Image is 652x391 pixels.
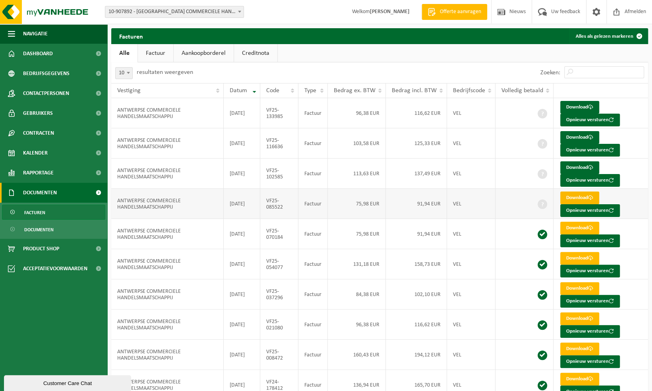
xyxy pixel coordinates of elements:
td: 113,63 EUR [328,159,386,189]
span: Documenten [24,222,54,237]
td: VEL [447,159,495,189]
td: 91,94 EUR [386,219,447,249]
a: Documenten [2,222,105,237]
span: 10 [116,68,132,79]
td: ANTWERPSE COMMERCIELE HANDELSMAATSCHAPPIJ [111,98,224,128]
a: Download [560,343,599,355]
td: VF25-085522 [260,189,298,219]
button: Opnieuw versturen [560,234,620,247]
span: Documenten [23,183,57,203]
button: Opnieuw versturen [560,204,620,217]
a: Download [560,252,599,265]
span: Facturen [24,205,45,220]
td: [DATE] [224,128,260,159]
span: Contracten [23,123,54,143]
iframe: chat widget [4,374,133,391]
span: Offerte aanvragen [438,8,483,16]
td: ANTWERPSE COMMERCIELE HANDELSMAATSCHAPPIJ [111,128,224,159]
td: 75,98 EUR [328,189,386,219]
a: Download [560,101,599,114]
a: Download [560,373,599,385]
a: Facturen [2,205,105,220]
td: [DATE] [224,98,260,128]
td: 131,18 EUR [328,249,386,279]
button: Alles als gelezen markeren [569,28,647,44]
td: 96,38 EUR [328,98,386,128]
a: Download [560,312,599,325]
td: [DATE] [224,279,260,310]
span: Acceptatievoorwaarden [23,259,87,279]
span: Rapportage [23,163,54,183]
a: Download [560,282,599,295]
button: Opnieuw versturen [560,265,620,277]
td: ANTWERPSE COMMERCIELE HANDELSMAATSCHAPPIJ [111,310,224,340]
td: VF25-070184 [260,219,298,249]
td: [DATE] [224,219,260,249]
td: VF25-021080 [260,310,298,340]
span: Datum [230,87,247,94]
td: 116,62 EUR [386,98,447,128]
a: Alle [111,44,137,62]
span: Bedrag incl. BTW [392,87,437,94]
td: ANTWERPSE COMMERCIELE HANDELSMAATSCHAPPIJ [111,159,224,189]
td: VEL [447,249,495,279]
td: VF25-116636 [260,128,298,159]
span: Navigatie [23,24,48,44]
td: 137,49 EUR [386,159,447,189]
button: Opnieuw versturen [560,114,620,126]
td: VEL [447,279,495,310]
span: Vestiging [117,87,141,94]
td: 96,38 EUR [328,310,386,340]
td: [DATE] [224,249,260,279]
td: ANTWERPSE COMMERCIELE HANDELSMAATSCHAPPIJ [111,340,224,370]
a: Download [560,161,599,174]
td: 91,94 EUR [386,189,447,219]
td: [DATE] [224,189,260,219]
button: Opnieuw versturen [560,295,620,308]
td: 116,62 EUR [386,310,447,340]
td: VEL [447,189,495,219]
td: 125,33 EUR [386,128,447,159]
td: Factuur [298,128,328,159]
td: Factuur [298,98,328,128]
td: VF25-102585 [260,159,298,189]
strong: [PERSON_NAME] [370,9,410,15]
td: Factuur [298,189,328,219]
td: Factuur [298,340,328,370]
td: 158,73 EUR [386,249,447,279]
span: 10 [115,67,133,79]
span: Kalender [23,143,48,163]
span: Volledig betaald [501,87,543,94]
td: 75,98 EUR [328,219,386,249]
td: 194,12 EUR [386,340,447,370]
td: [DATE] [224,340,260,370]
span: Code [266,87,279,94]
span: Bedrag ex. BTW [334,87,375,94]
td: [DATE] [224,159,260,189]
button: Opnieuw versturen [560,174,620,187]
td: 103,58 EUR [328,128,386,159]
button: Opnieuw versturen [560,144,620,157]
td: Factuur [298,159,328,189]
span: 10-907892 - ANTWERPSE COMMERCIELE HANDELSMAATSCHAPPIJ - MERKSEM [105,6,244,17]
td: 160,43 EUR [328,340,386,370]
span: Dashboard [23,44,53,64]
td: VF25-054077 [260,249,298,279]
td: VEL [447,98,495,128]
label: resultaten weergeven [137,69,193,75]
a: Offerte aanvragen [422,4,487,20]
span: Bedrijfscode [453,87,485,94]
span: Type [304,87,316,94]
td: ANTWERPSE COMMERCIELE HANDELSMAATSCHAPPIJ [111,279,224,310]
td: VEL [447,310,495,340]
td: VF25-008472 [260,340,298,370]
a: Factuur [138,44,173,62]
td: ANTWERPSE COMMERCIELE HANDELSMAATSCHAPPIJ [111,249,224,279]
a: Download [560,192,599,204]
span: 10-907892 - ANTWERPSE COMMERCIELE HANDELSMAATSCHAPPIJ - MERKSEM [105,6,244,18]
td: VEL [447,340,495,370]
td: Factuur [298,219,328,249]
span: Gebruikers [23,103,53,123]
a: Download [560,222,599,234]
